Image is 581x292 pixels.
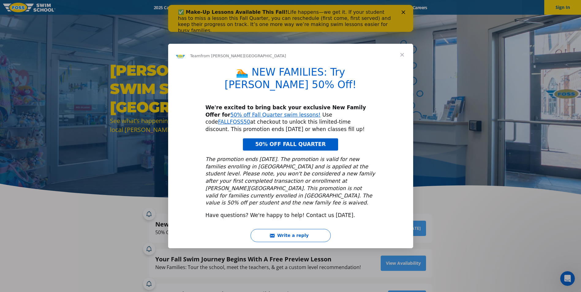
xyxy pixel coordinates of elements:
b: ✅ Make-Up Lessons Available This Fall! [10,4,119,10]
i: The promotion ends [DATE]. The promotion is valid for new families enrolling in [GEOGRAPHIC_DATA]... [206,156,375,206]
a: FALLFOSS50 [218,119,250,125]
div: Use code at checkout to unlock this limited-time discount. This promotion ends [DATE] or when cla... [206,104,376,133]
span: Team [190,54,201,58]
span: Close [391,44,413,66]
a: 50% off Fall Quarter swim lessons [230,112,319,118]
span: 50% OFF FALL QUARTER [255,141,326,147]
button: Write a reply [251,229,331,242]
b: We're excited to bring back your exclusive New Family Offer for [206,104,366,118]
img: Profile image for Team [175,51,185,61]
a: ! [319,112,321,118]
span: from [PERSON_NAME][GEOGRAPHIC_DATA] [201,54,286,58]
div: Life happens—we get it. If your student has to miss a lesson this Fall Quarter, you can reschedul... [10,4,225,29]
a: 50% OFF FALL QUARTER [243,138,338,151]
div: Close [233,6,240,9]
div: Have questions? We're happy to help! Contact us [DATE]. [206,212,376,219]
h1: 🏊 NEW FAMILIES: Try [PERSON_NAME] 50% Off! [206,66,376,95]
